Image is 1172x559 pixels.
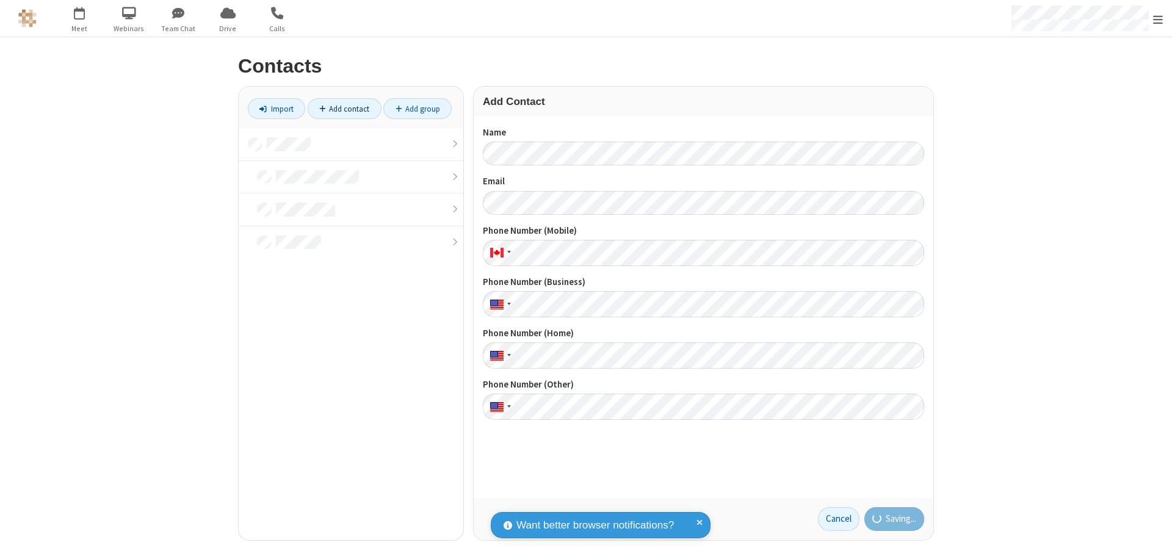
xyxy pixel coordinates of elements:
[483,175,924,189] label: Email
[818,507,859,532] a: Cancel
[483,126,924,140] label: Name
[308,98,382,119] a: Add contact
[483,224,924,238] label: Phone Number (Mobile)
[205,23,251,34] span: Drive
[57,23,103,34] span: Meet
[238,56,934,77] h2: Contacts
[483,342,515,369] div: United States: + 1
[383,98,452,119] a: Add group
[516,518,674,533] span: Want better browser notifications?
[483,96,924,107] h3: Add Contact
[483,240,515,266] div: Canada: + 1
[248,98,305,119] a: Import
[1141,527,1163,550] iframe: Chat
[18,9,37,27] img: QA Selenium DO NOT DELETE OR CHANGE
[106,23,152,34] span: Webinars
[156,23,201,34] span: Team Chat
[255,23,300,34] span: Calls
[483,291,515,317] div: United States: + 1
[864,507,925,532] button: Saving...
[483,275,924,289] label: Phone Number (Business)
[483,378,924,392] label: Phone Number (Other)
[483,326,924,341] label: Phone Number (Home)
[886,512,916,526] span: Saving...
[483,394,515,420] div: United States: + 1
